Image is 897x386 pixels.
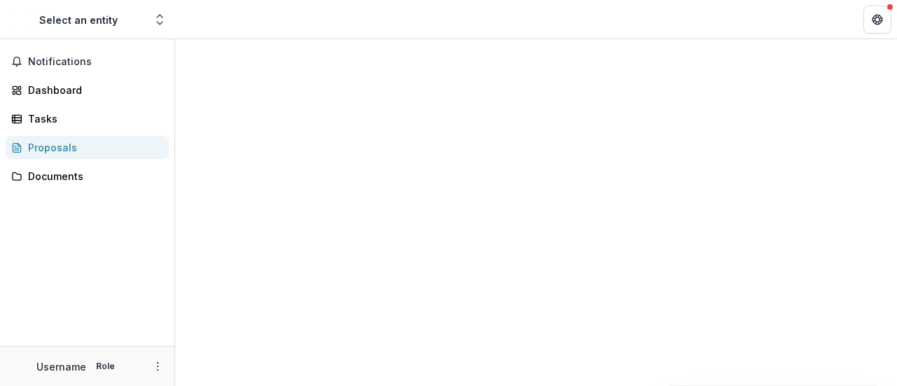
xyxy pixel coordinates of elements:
div: Tasks [28,111,158,126]
a: Dashboard [6,78,169,102]
button: Notifications [6,50,169,73]
p: Role [92,360,119,373]
button: Get Help [863,6,891,34]
p: Username [36,359,86,374]
div: Documents [28,169,158,184]
div: Dashboard [28,83,158,97]
button: More [149,358,166,375]
div: Proposals [28,140,158,155]
span: Notifications [28,56,163,68]
div: Select an entity [39,13,118,27]
a: Proposals [6,136,169,159]
button: Open entity switcher [150,6,170,34]
a: Tasks [6,107,169,130]
a: Documents [6,165,169,188]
